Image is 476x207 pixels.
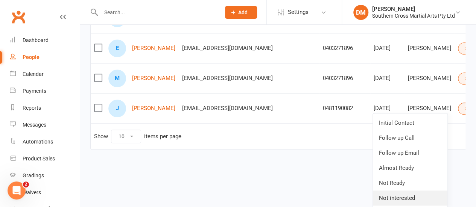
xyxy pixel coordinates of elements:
div: 0403271896 [323,75,367,82]
a: [PERSON_NAME] [132,105,175,112]
a: Reports [10,100,79,116]
div: Meg [108,70,126,87]
div: Waivers [23,189,41,195]
a: Follow-up Email [373,145,447,160]
div: Product Sales [23,156,55,162]
a: Calendar [10,66,79,83]
div: [DATE] [374,45,401,51]
a: Not interested [373,190,447,205]
a: Dashboard [10,32,79,49]
a: Automations [10,133,79,150]
a: Product Sales [10,150,79,167]
div: People [23,54,40,60]
div: [DATE] [374,75,401,82]
div: Southern Cross Martial Arts Pty Ltd [372,12,455,19]
div: [PERSON_NAME] [408,75,451,82]
div: [PERSON_NAME] [408,45,451,51]
a: Messages [10,116,79,133]
iframe: Intercom live chat [8,181,26,199]
a: Almost Ready [373,160,447,175]
span: Add [238,9,248,15]
div: Dashboard [23,37,49,43]
div: Gradings [23,172,44,178]
a: Waivers [10,184,79,201]
div: Messages [23,122,46,128]
div: [DATE] [374,105,401,112]
a: Payments [10,83,79,100]
a: Follow-up Call [373,130,447,145]
div: Payments [23,88,46,94]
div: items per page [144,133,181,140]
div: Calendar [23,71,44,77]
div: Eli [108,39,126,57]
span: [EMAIL_ADDRESS][DOMAIN_NAME] [182,41,273,55]
span: [EMAIL_ADDRESS][DOMAIN_NAME] [182,101,273,115]
a: Clubworx [9,8,28,26]
div: Show [94,130,181,143]
div: [PERSON_NAME] [408,105,451,112]
div: [PERSON_NAME] [372,6,455,12]
div: 0481190082 [323,105,367,112]
div: Jag [108,100,126,117]
div: Reports [23,105,41,111]
span: [EMAIL_ADDRESS][DOMAIN_NAME] [182,71,273,85]
input: Search... [99,7,215,18]
div: DM [353,5,368,20]
a: Initial Contact [373,115,447,130]
a: People [10,49,79,66]
a: [PERSON_NAME] [132,45,175,51]
div: Automations [23,139,53,145]
a: Gradings [10,167,79,184]
div: 0403271896 [323,45,367,51]
a: Not Ready [373,175,447,190]
button: Add [225,6,257,19]
span: Settings [288,4,309,21]
a: [PERSON_NAME] [132,75,175,82]
span: 2 [23,181,29,187]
